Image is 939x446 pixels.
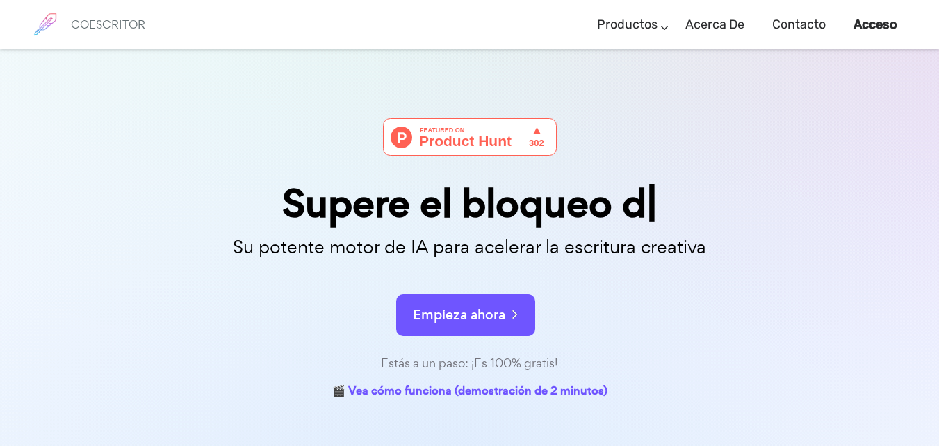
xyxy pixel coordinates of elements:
[772,4,826,45] a: Contacto
[772,17,826,32] font: Contacto
[413,305,505,324] font: Empieza ahora
[233,234,706,259] font: Su potente motor de IA para acelerar la escritura creativa
[854,17,897,32] font: Acceso
[332,381,607,403] a: 🎬 Vea cómo funciona (demostración de 2 minutos)
[854,4,897,45] a: Acceso
[685,4,744,45] a: Acerca de
[597,4,658,45] a: Productos
[332,383,607,399] font: 🎬 Vea cómo funciona (demostración de 2 minutos)
[685,17,744,32] font: Acerca de
[396,294,535,336] button: Empieza ahora
[383,118,557,156] img: Cowriter: Tu aliado de IA para acelerar la escritura creativa | Product Hunt
[381,355,558,371] font: Estás a un paso: ¡Es 100% gratis!
[597,17,658,32] font: Productos
[71,17,145,32] font: COESCRITOR
[122,184,817,223] div: Supere el bloqueo d
[28,7,63,42] img: logotipo de la marca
